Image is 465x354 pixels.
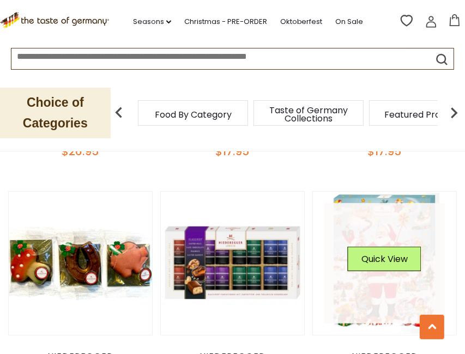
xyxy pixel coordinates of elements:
[313,192,456,335] img: Niederegger
[155,111,232,119] a: Food By Category
[265,106,352,123] a: Taste of Germany Collections
[161,192,304,335] img: Niederegger
[336,16,364,28] a: On Sale
[133,16,171,28] a: Seasons
[215,144,249,159] span: $17.95
[367,144,401,159] span: $17.95
[348,247,421,271] button: Quick View
[384,111,464,119] a: Featured Products
[108,102,130,124] img: previous arrow
[62,144,99,159] span: $26.95
[9,192,152,335] img: Niederegger
[443,102,465,124] img: next arrow
[184,16,267,28] a: Christmas - PRE-ORDER
[280,16,323,28] a: Oktoberfest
